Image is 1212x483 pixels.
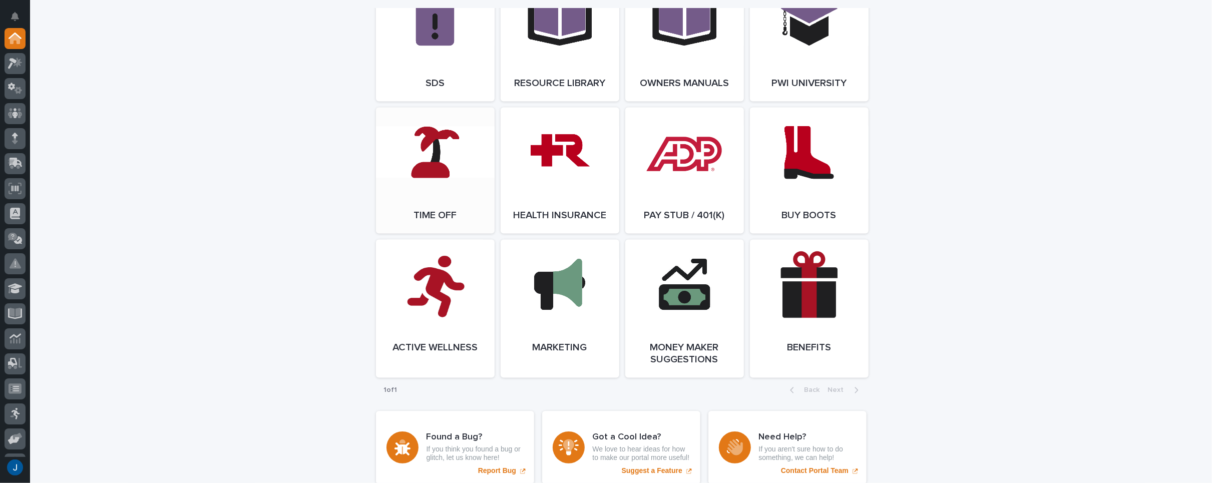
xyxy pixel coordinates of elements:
[593,432,690,443] h3: Got a Cool Idea?
[478,467,516,475] p: Report Bug
[501,108,619,234] a: Health Insurance
[750,108,869,234] a: Buy Boots
[501,240,619,378] a: Marketing
[798,387,820,394] span: Back
[13,12,26,28] div: Notifications
[427,432,524,443] h3: Found a Bug?
[625,240,744,378] a: Money Maker Suggestions
[622,467,682,475] p: Suggest a Feature
[376,108,495,234] a: Time Off
[376,378,406,403] p: 1 of 1
[5,457,26,478] button: users-avatar
[625,108,744,234] a: Pay Stub / 401(k)
[376,240,495,378] a: Active Wellness
[759,432,856,443] h3: Need Help?
[5,6,26,27] button: Notifications
[828,387,850,394] span: Next
[759,445,856,462] p: If you aren't sure how to do something, we can help!
[750,240,869,378] a: Benefits
[781,467,849,475] p: Contact Portal Team
[427,445,524,462] p: If you think you found a bug or glitch, let us know here!
[782,386,824,395] button: Back
[824,386,867,395] button: Next
[593,445,690,462] p: We love to hear ideas for how to make our portal more useful!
